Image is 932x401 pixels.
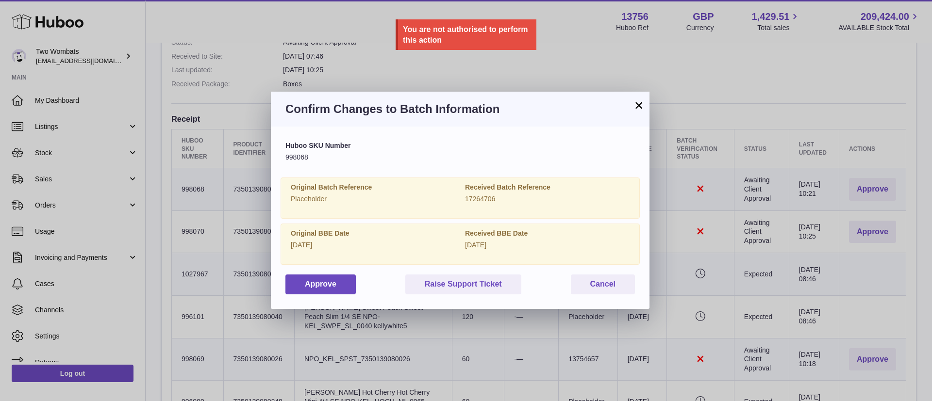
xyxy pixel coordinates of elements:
button: Cancel [571,274,635,294]
div: 998068 [285,141,635,162]
label: Received Batch Reference [465,183,630,192]
h3: Confirm Changes to Batch Information [285,101,635,117]
label: Received BBE Date [465,229,630,238]
label: Huboo SKU Number [285,141,635,150]
p: [DATE] [291,241,455,250]
p: Placeholder [291,194,455,204]
button: × [633,99,645,111]
div: You are not authorised to perform this action [403,24,532,45]
p: [DATE] [465,241,630,250]
p: 17264706 [465,194,630,204]
button: Raise Support Ticket [405,274,521,294]
button: Approve [285,274,356,294]
label: Original BBE Date [291,229,455,238]
label: Original Batch Reference [291,183,455,192]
